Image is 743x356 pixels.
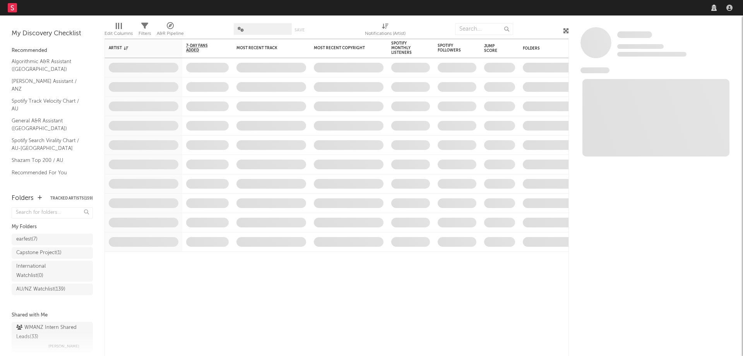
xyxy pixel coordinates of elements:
[12,117,85,132] a: General A&R Assistant ([GEOGRAPHIC_DATA])
[365,29,406,38] div: Notifications (Artist)
[12,29,93,38] div: My Discovery Checklist
[484,44,503,53] div: Jump Score
[12,169,85,177] a: Recommended For You
[580,67,609,73] span: News Feed
[12,46,93,55] div: Recommended
[48,342,79,351] span: [PERSON_NAME]
[617,31,652,39] a: Some Artist
[12,156,85,165] a: Shazam Top 200 / AU
[104,29,133,38] div: Edit Columns
[104,19,133,42] div: Edit Columns
[12,97,85,113] a: Spotify Track Velocity Chart / AU
[50,196,93,200] button: Tracked Artists(159)
[365,19,406,42] div: Notifications (Artist)
[12,311,93,320] div: Shared with Me
[12,234,93,245] a: earfest(7)
[16,285,65,294] div: AU/NZ Watchlist ( 139 )
[12,77,85,93] a: [PERSON_NAME] Assistant / ANZ
[16,262,71,280] div: International Watchlist ( 0 )
[12,136,85,152] a: Spotify Search Virality Chart / AU-[GEOGRAPHIC_DATA]
[12,207,93,218] input: Search for folders...
[12,57,85,73] a: Algorithmic A&R Assistant ([GEOGRAPHIC_DATA])
[12,284,93,295] a: AU/NZ Watchlist(139)
[16,248,62,258] div: Capstone Project ( 1 )
[16,323,86,342] div: WMANZ Intern Shared Leads ( 33 )
[391,41,418,55] div: Spotify Monthly Listeners
[617,44,664,49] span: Tracking Since: [DATE]
[109,46,167,50] div: Artist
[157,19,184,42] div: A&R Pipeline
[139,19,151,42] div: Filters
[16,235,38,244] div: earfest ( 7 )
[12,222,93,232] div: My Folders
[617,31,652,38] span: Some Artist
[12,261,93,282] a: International Watchlist(0)
[186,43,217,53] span: 7-Day Fans Added
[139,29,151,38] div: Filters
[438,43,465,53] div: Spotify Followers
[12,194,34,203] div: Folders
[236,46,294,50] div: Most Recent Track
[12,247,93,259] a: Capstone Project(1)
[523,46,581,51] div: Folders
[12,322,93,352] a: WMANZ Intern Shared Leads(33)[PERSON_NAME]
[455,23,513,35] input: Search...
[617,52,687,57] span: 0 fans last week
[157,29,184,38] div: A&R Pipeline
[314,46,372,50] div: Most Recent Copyright
[294,28,305,32] button: Save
